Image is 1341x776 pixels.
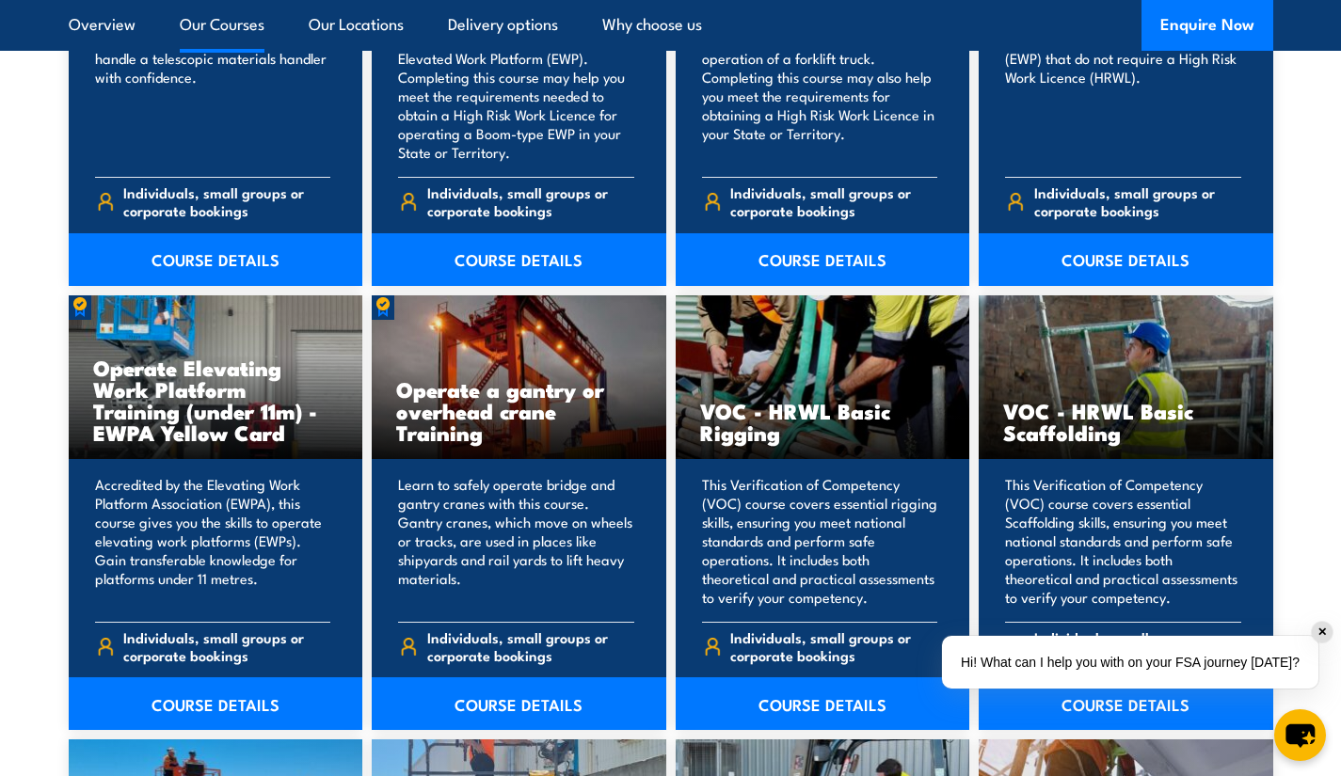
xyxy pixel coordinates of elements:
span: Individuals, small groups or corporate bookings [1034,183,1241,219]
p: Accredited by the Elevating Work Platform Association (EWPA), this course gives you the skills to... [95,475,331,607]
a: COURSE DETAILS [69,677,363,730]
h3: VOC - HRWL Basic Rigging [700,400,946,443]
span: Individuals, small groups or corporate bookings [123,628,330,664]
span: Individuals, small groups or corporate bookings [730,183,937,219]
span: Individuals, small groups or corporate bookings [427,183,634,219]
h3: VOC - HRWL Basic Scaffolding [1003,400,1249,443]
a: COURSE DETAILS [979,233,1273,286]
p: Learn to safely operate bridge and gantry cranes with this course. Gantry cranes, which move on w... [398,475,634,607]
p: This Verification of Competency (VOC) course covers essential Scaffolding skills, ensuring you me... [1005,475,1241,607]
span: Individuals, small groups or corporate bookings [123,183,330,219]
h3: Operate Elevating Work Platform Training (under 11m) - EWPA Yellow Card [93,356,339,443]
span: Individuals, small groups or corporate bookings [427,628,634,664]
p: This Verification of Competency (VOC) course covers essential rigging skills, ensuring you meet n... [702,475,938,607]
h3: Operate a gantry or overhead crane Training [396,378,642,443]
a: COURSE DETAILS [372,233,666,286]
button: chat-button [1274,709,1326,761]
span: Individuals, small groups or corporate bookings [730,628,937,664]
div: Hi! What can I help you with on your FSA journey [DATE]? [942,636,1318,689]
a: COURSE DETAILS [69,233,363,286]
a: COURSE DETAILS [676,677,970,730]
a: COURSE DETAILS [979,677,1273,730]
a: COURSE DETAILS [372,677,666,730]
div: ✕ [1312,622,1333,642]
a: COURSE DETAILS [676,233,970,286]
